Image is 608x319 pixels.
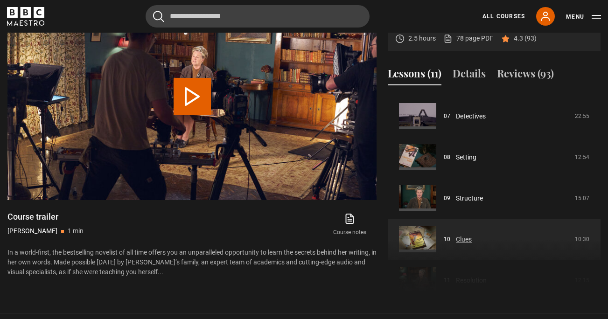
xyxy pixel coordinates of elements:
svg: BBC Maestro [7,7,44,26]
button: Details [453,66,486,85]
a: 78 page PDF [443,34,493,43]
button: Toggle navigation [566,12,601,21]
a: All Courses [482,12,525,21]
a: Detectives [456,111,486,121]
button: Reviews (93) [497,66,554,85]
a: Clues [456,235,472,244]
button: Play Video [174,78,211,115]
p: 4.3 (93) [514,34,537,43]
a: Course notes [323,211,377,238]
p: 2.5 hours [408,34,436,43]
input: Search [146,5,370,28]
h1: Course trailer [7,211,84,222]
a: Structure [456,194,483,203]
p: In a world-first, the bestselling novelist of all time offers you an unparalleled opportunity to ... [7,248,377,277]
p: [PERSON_NAME] [7,226,57,236]
p: 1 min [68,226,84,236]
a: Setting [456,153,476,162]
button: Submit the search query [153,11,164,22]
button: Lessons (11) [388,66,441,85]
